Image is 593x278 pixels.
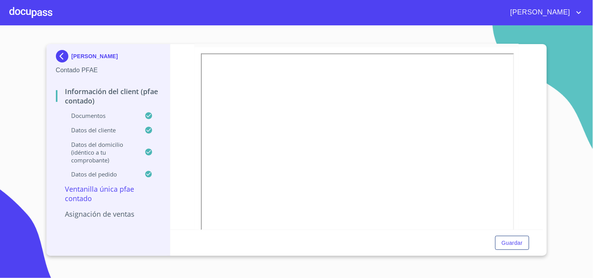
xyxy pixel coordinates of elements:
[56,50,72,62] img: Docupass spot blue
[56,170,145,178] p: Datos del pedido
[502,238,523,248] span: Guardar
[56,141,145,164] p: Datos del domicilio (idéntico a tu comprobante)
[56,126,145,134] p: Datos del cliente
[505,6,574,19] span: [PERSON_NAME]
[56,112,145,119] p: Documentos
[56,87,161,105] p: Información del Client (PFAE contado)
[495,236,529,250] button: Guardar
[56,184,161,203] p: Ventanilla única PFAE contado
[56,66,161,75] p: Contado PFAE
[505,6,584,19] button: account of current user
[201,53,514,264] iframe: Identificación Oficial
[56,209,161,219] p: Asignación de Ventas
[56,50,161,66] div: [PERSON_NAME]
[72,53,118,59] p: [PERSON_NAME]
